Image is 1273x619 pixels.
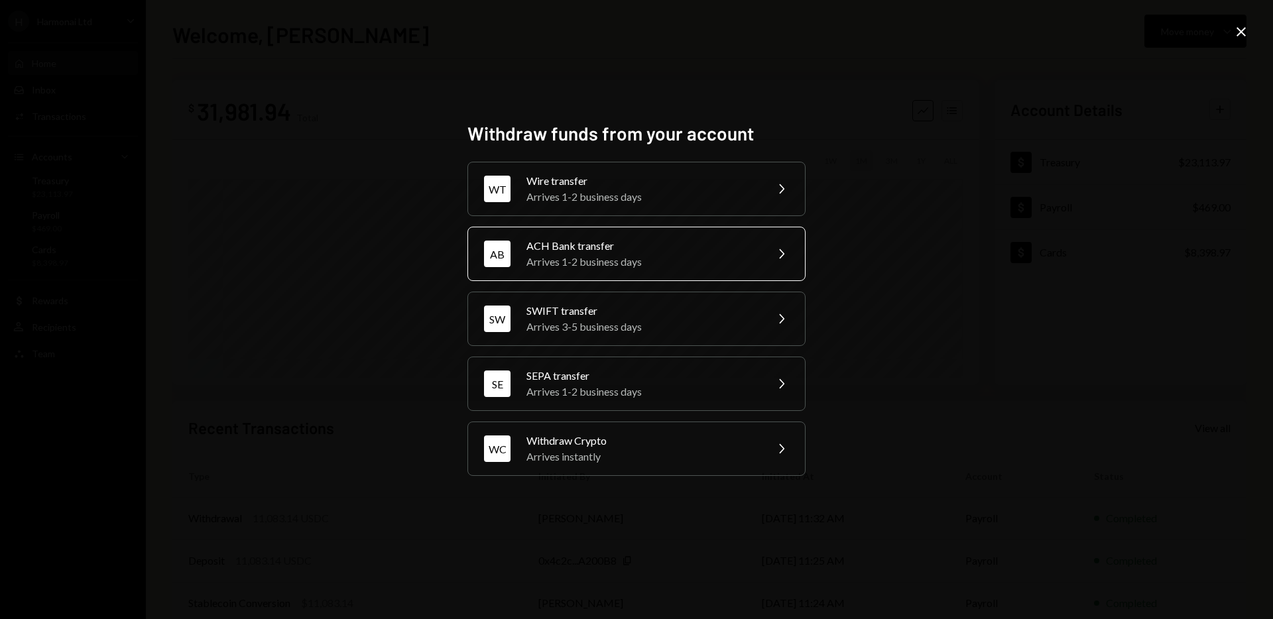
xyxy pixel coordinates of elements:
button: SWSWIFT transferArrives 3-5 business days [467,292,806,346]
div: AB [484,241,511,267]
button: WTWire transferArrives 1-2 business days [467,162,806,216]
div: Arrives 1-2 business days [526,254,757,270]
div: Withdraw Crypto [526,433,757,449]
button: WCWithdraw CryptoArrives instantly [467,422,806,476]
div: SEPA transfer [526,368,757,384]
div: Arrives 1-2 business days [526,384,757,400]
div: Arrives instantly [526,449,757,465]
div: WT [484,176,511,202]
h2: Withdraw funds from your account [467,121,806,146]
div: SWIFT transfer [526,303,757,319]
div: WC [484,435,511,462]
div: SE [484,370,511,397]
button: ABACH Bank transferArrives 1-2 business days [467,227,806,281]
button: SESEPA transferArrives 1-2 business days [467,357,806,411]
div: Arrives 1-2 business days [526,189,757,205]
div: Wire transfer [526,173,757,189]
div: Arrives 3-5 business days [526,319,757,335]
div: SW [484,306,511,332]
div: ACH Bank transfer [526,238,757,254]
